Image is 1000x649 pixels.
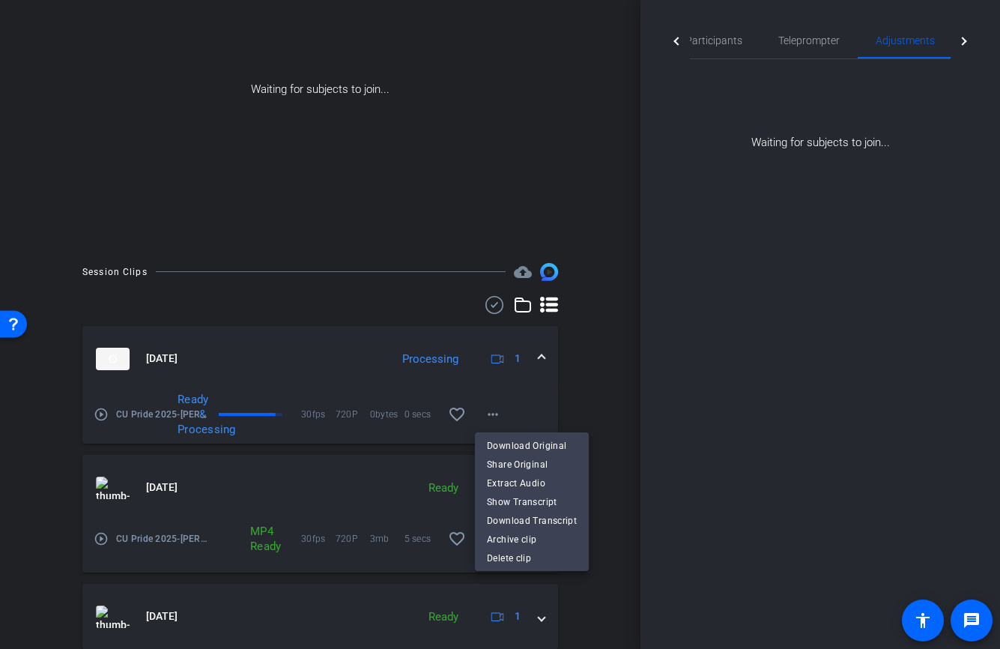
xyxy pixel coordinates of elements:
[487,492,577,510] span: Show Transcript
[487,455,577,473] span: Share Original
[487,436,577,454] span: Download Original
[487,474,577,492] span: Extract Audio
[487,530,577,548] span: Archive clip
[487,511,577,529] span: Download Transcript
[487,549,577,567] span: Delete clip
